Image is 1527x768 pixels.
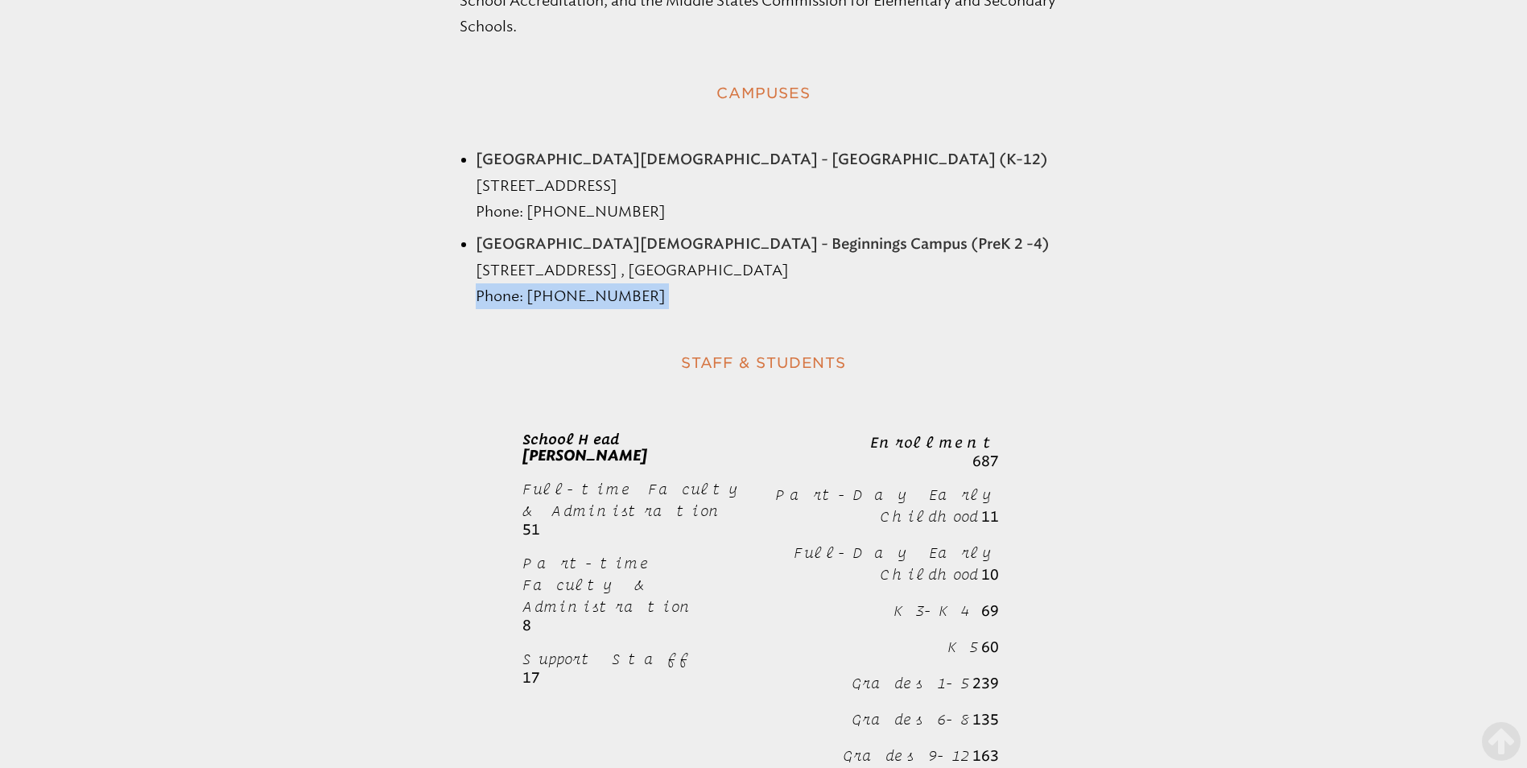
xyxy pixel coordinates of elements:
[870,434,999,451] b: Enrollment
[522,481,745,519] span: Full-time Faculty & Administration
[419,78,1108,108] h2: Campuses
[981,602,999,620] b: 69
[419,348,1108,378] h2: Staff & Students
[843,747,969,764] span: Grades 9-12
[972,675,999,692] b: 239
[852,675,969,692] span: Grades 1-5
[522,617,531,634] b: 8
[947,638,978,655] span: K5
[522,521,540,539] b: 51
[522,669,540,687] b: 17
[981,566,999,584] b: 10
[981,638,999,656] b: 60
[794,544,999,583] span: Full-Day Early Childhood
[972,452,999,470] span: 687
[775,486,999,525] span: Part-Day Early Childhood
[894,602,978,619] span: K3-K4
[476,237,1050,252] strong: [GEOGRAPHIC_DATA][DEMOGRAPHIC_DATA] - Beginnings Campus (PreK 2 -4)
[476,153,1048,167] strong: [GEOGRAPHIC_DATA][DEMOGRAPHIC_DATA] - [GEOGRAPHIC_DATA] (K-12)
[522,555,695,615] span: Part-time Faculty & Administration
[852,711,969,728] span: Grades 6-8
[476,147,1084,225] li: [STREET_ADDRESS] Phone: [PHONE_NUMBER]
[522,447,647,465] span: [PERSON_NAME]
[972,747,999,765] b: 163
[522,431,621,448] span: School Head
[981,508,999,526] b: 11
[522,650,691,667] span: Support Staff
[972,711,999,729] b: 135
[476,231,1084,309] li: [STREET_ADDRESS] , [GEOGRAPHIC_DATA] Phone: [PHONE_NUMBER]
